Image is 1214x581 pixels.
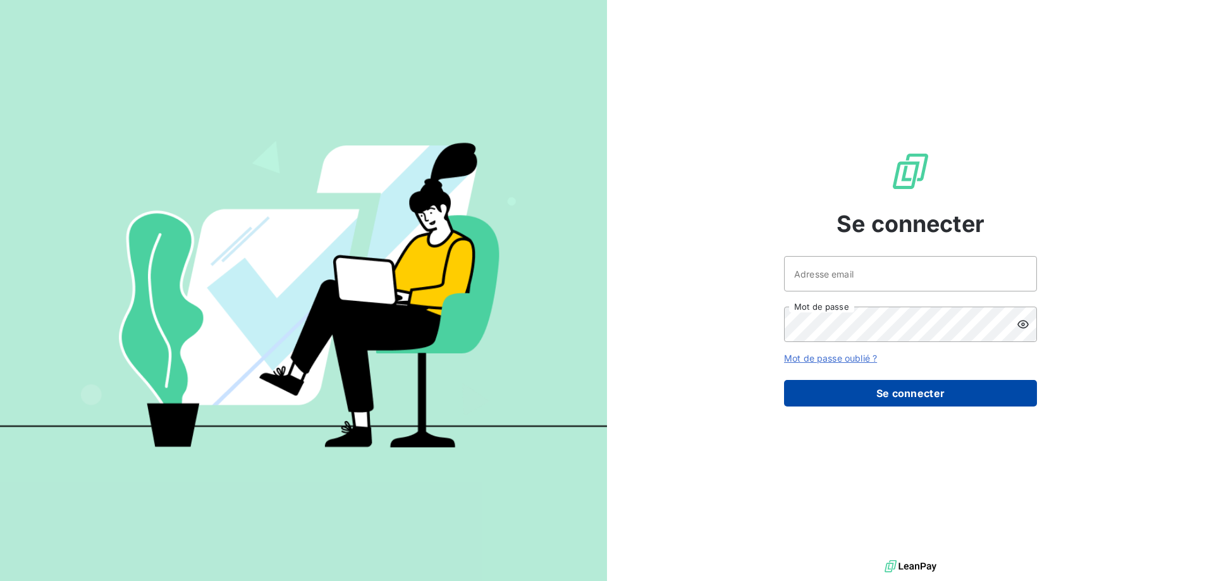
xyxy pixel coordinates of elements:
[784,380,1037,407] button: Se connecter
[837,207,984,241] span: Se connecter
[784,256,1037,291] input: placeholder
[784,353,877,364] a: Mot de passe oublié ?
[890,151,931,192] img: Logo LeanPay
[885,557,936,576] img: logo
